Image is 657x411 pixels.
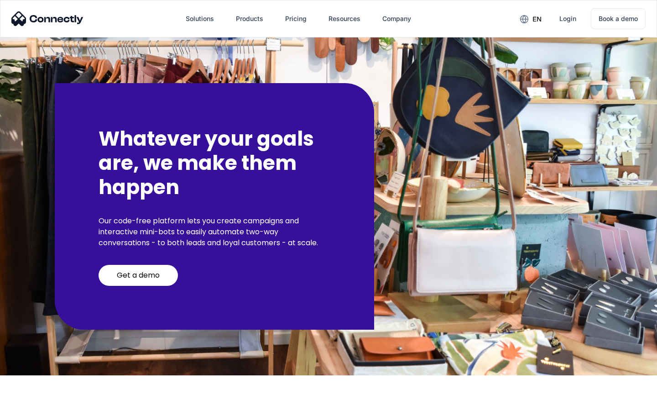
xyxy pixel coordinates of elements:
[11,11,83,26] img: Connectly Logo
[236,12,263,25] div: Products
[328,12,360,25] div: Resources
[591,8,646,29] a: Book a demo
[278,8,314,30] a: Pricing
[117,271,160,280] div: Get a demo
[99,216,330,248] p: Our code-free platform lets you create campaigns and interactive mini-bots to easily automate two...
[9,395,55,408] aside: Language selected: English
[285,12,307,25] div: Pricing
[99,265,178,286] a: Get a demo
[559,12,576,25] div: Login
[186,12,214,25] div: Solutions
[532,13,542,26] div: en
[99,127,330,199] h2: Whatever your goals are, we make them happen
[382,12,411,25] div: Company
[552,8,584,30] a: Login
[18,395,55,408] ul: Language list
